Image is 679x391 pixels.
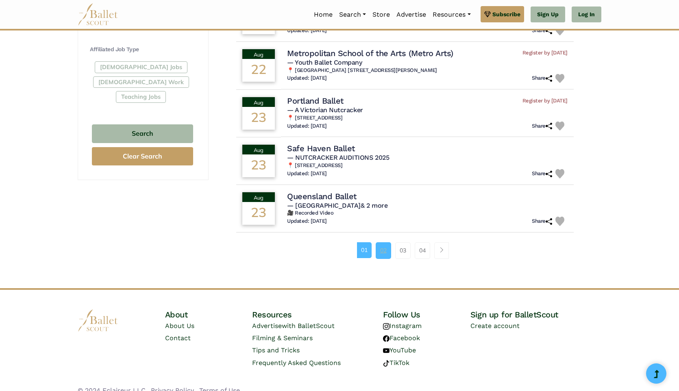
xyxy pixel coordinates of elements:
a: Search [336,6,369,23]
a: 04 [415,242,430,258]
span: Register by [DATE] [522,50,568,56]
h6: 📍 [GEOGRAPHIC_DATA] [STREET_ADDRESS][PERSON_NAME] [287,67,568,74]
span: — Youth Ballet Company [287,59,362,66]
button: Clear Search [92,147,193,165]
img: facebook logo [383,335,390,342]
div: 23 [242,154,275,177]
h6: Share [532,123,552,130]
h4: Follow Us [383,309,470,320]
a: YouTube [383,346,416,354]
span: Register by [DATE] [522,98,568,104]
img: gem.svg [484,10,491,19]
a: Facebook [383,334,420,342]
a: Frequently Asked Questions [252,359,341,367]
div: Aug [242,49,275,59]
h6: Updated: [DATE] [287,75,327,82]
div: 22 [242,59,275,82]
a: Store [369,6,393,23]
img: logo [78,309,118,332]
span: with BalletScout [282,322,335,330]
h4: Sign up for BalletScout [470,309,601,320]
h6: 📍 [STREET_ADDRESS] [287,115,568,122]
a: Subscribe [481,6,524,22]
button: Search [92,124,193,143]
a: Filming & Seminars [252,334,313,342]
div: Aug [242,192,275,202]
img: tiktok logo [383,360,390,367]
h4: Resources [252,309,383,320]
h4: Queensland Ballet [287,191,357,202]
a: Advertise [393,6,429,23]
a: Home [311,6,336,23]
div: Aug [242,97,275,107]
a: Advertisewith BalletScout [252,322,335,330]
h6: Updated: [DATE] [287,123,327,130]
span: Subscribe [492,10,520,19]
a: TikTok [383,359,409,367]
img: youtube logo [383,348,390,354]
a: Log In [572,7,601,23]
h4: Affiliated Job Type [90,46,195,54]
a: Contact [165,334,191,342]
h6: Share [532,27,552,34]
h4: Metropolitan School of the Arts (Metro Arts) [287,48,453,59]
a: Create account [470,322,520,330]
a: Tips and Tricks [252,346,300,354]
nav: Page navigation example [357,242,453,258]
h6: Updated: [DATE] [287,170,327,177]
div: 23 [242,107,275,130]
div: Aug [242,145,275,154]
a: & 2 more [361,202,387,209]
a: Sign Up [531,7,565,23]
h4: Portland Ballet [287,96,344,106]
a: 02 [376,242,391,258]
h6: Share [532,170,552,177]
a: 03 [395,242,411,258]
span: — NUTCRACKER AUDITIONS 2025 [287,154,389,161]
span: — A Victorian Nutcracker [287,106,363,114]
span: — [GEOGRAPHIC_DATA] [287,202,387,209]
a: Instagram [383,322,422,330]
h6: Share [532,75,552,82]
a: Resources [429,6,474,23]
a: 01 [357,242,372,258]
h6: Updated: [DATE] [287,27,327,34]
h6: 📍 [STREET_ADDRESS] [287,162,568,169]
a: About Us [165,322,194,330]
h4: About [165,309,252,320]
h6: Share [532,218,552,225]
img: instagram logo [383,323,390,330]
h4: Safe Haven Ballet [287,143,355,154]
h6: Updated: [DATE] [287,218,327,225]
div: 23 [242,202,275,225]
h6: 🎥 Recorded Video [287,210,568,217]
